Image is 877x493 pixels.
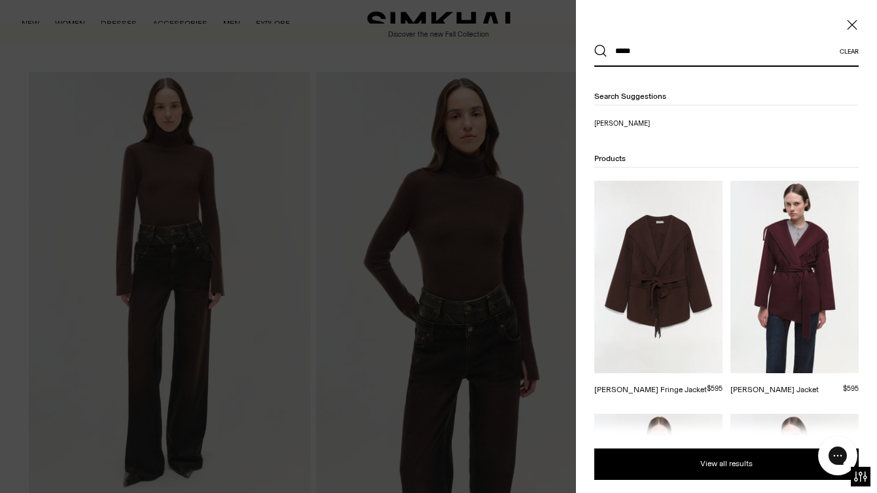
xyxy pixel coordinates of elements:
[812,431,864,480] iframe: Gorgias live chat messenger
[730,181,859,373] img: Rowen Jacket
[594,154,626,163] span: Products
[843,384,859,393] span: $595
[594,119,723,129] a: rowen
[10,443,132,483] iframe: Sign Up via Text for Offers
[594,45,607,58] button: Search
[607,37,840,65] input: What are you looking for?
[730,181,859,395] a: Rowen Jacket [PERSON_NAME] Jacket $595
[730,384,819,395] div: [PERSON_NAME] Jacket
[594,448,859,480] button: View all results
[594,119,650,128] mark: [PERSON_NAME]
[594,181,723,395] a: Rowen Fringe Jacket [PERSON_NAME] Fringe Jacket $595
[594,181,723,373] img: Rowen Fringe Jacket
[594,92,666,101] span: Search suggestions
[594,384,707,395] div: [PERSON_NAME] Fringe Jacket
[707,384,723,393] span: $595
[840,48,859,55] button: Clear
[846,18,859,31] button: Close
